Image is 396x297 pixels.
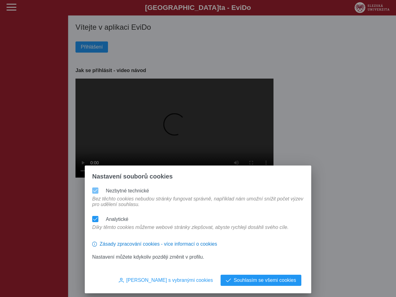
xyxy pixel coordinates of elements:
[92,244,217,249] a: Zásady zpracování cookies - více informací o cookies
[90,196,306,213] div: Bez těchto cookies nebudou stránky fungovat správně, například nám umožní snížit počet výzev pro ...
[126,278,213,283] span: [PERSON_NAME] s vybranými cookies
[92,254,304,260] p: Nastavení můžete kdykoliv později změnit v profilu.
[106,217,128,222] label: Analytické
[92,173,173,180] span: Nastavení souborů cookies
[234,278,296,283] span: Souhlasím se všemi cookies
[92,239,217,249] button: Zásady zpracování cookies - více informací o cookies
[106,188,149,193] label: Nezbytné technické
[221,275,301,286] button: Souhlasím se všemi cookies
[90,225,291,236] div: Díky těmto cookies můžeme webové stránky zlepšovat, abyste rychleji dosáhli svého cíle.
[100,241,217,247] span: Zásady zpracování cookies - více informací o cookies
[114,275,218,286] button: [PERSON_NAME] s vybranými cookies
